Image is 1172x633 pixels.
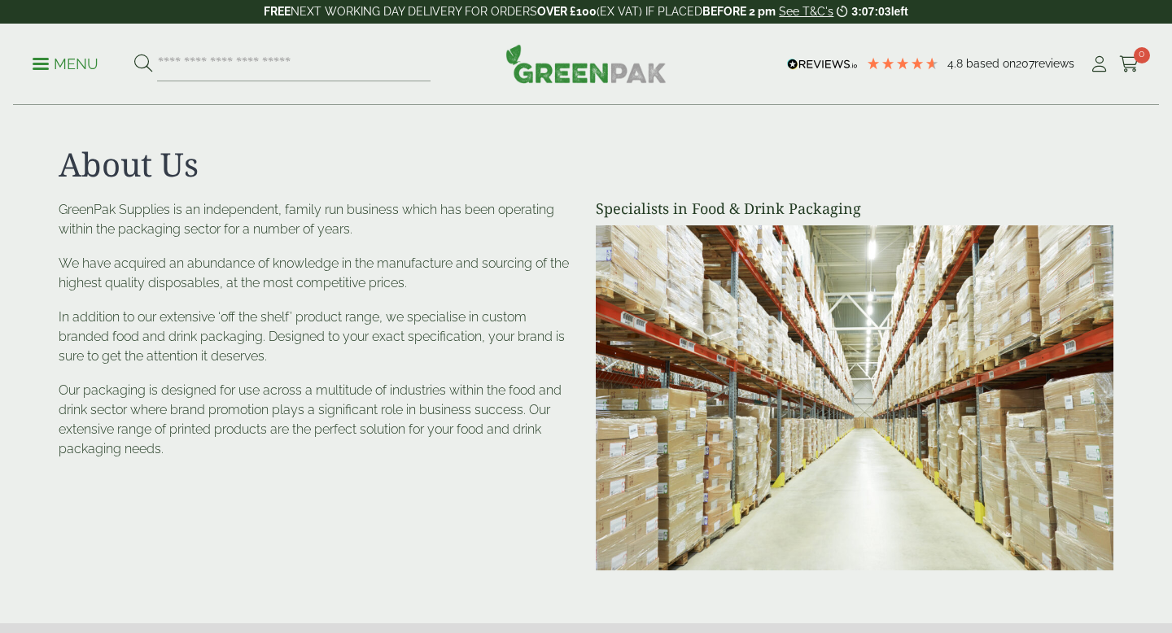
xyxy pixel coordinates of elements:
img: GreenPak Supplies [505,44,667,83]
a: 0 [1119,52,1139,76]
p: Menu [33,55,98,74]
p: In addition to our extensive ‘off the shelf’ product range, we specialise in custom branded food ... [59,308,576,366]
i: My Account [1089,56,1109,72]
strong: FREE [264,5,291,18]
img: REVIEWS.io [787,59,858,70]
p: We have acquired an abundance of knowledge in the manufacture and sourcing of the highest quality... [59,254,576,293]
span: 4.8 [947,57,966,70]
p: Our packaging is designed for use across a multitude of industries within the food and drink sect... [59,381,576,459]
a: See T&C's [779,5,833,18]
h1: About Us [59,145,1113,184]
span: 207 [1016,57,1034,70]
span: Based on [966,57,1016,70]
span: 0 [1134,47,1150,63]
i: Cart [1119,56,1139,72]
span: 3:07:03 [851,5,890,18]
strong: BEFORE 2 pm [702,5,776,18]
p: GreenPak Supplies is an independent, family run business which has been operating within the pack... [59,200,576,239]
a: Menu [33,55,98,71]
span: left [891,5,908,18]
strong: OVER £100 [537,5,597,18]
span: reviews [1034,57,1074,70]
h4: Specialists in Food & Drink Packaging [596,200,1113,218]
div: 4.79 Stars [866,56,939,71]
